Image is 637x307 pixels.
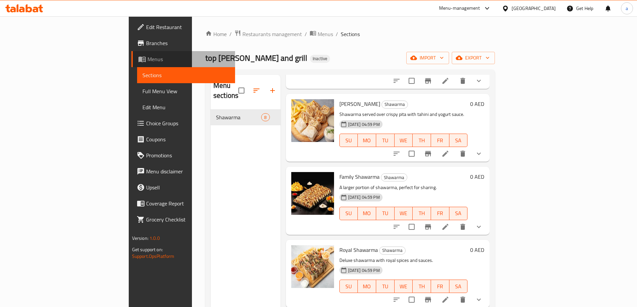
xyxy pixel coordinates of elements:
button: WE [395,207,413,220]
button: TU [376,280,395,293]
a: Branches [131,35,235,51]
button: FR [431,207,449,220]
a: Edit Menu [137,99,235,115]
button: sort-choices [389,146,405,162]
span: Choice Groups [146,119,230,127]
span: Edit Restaurant [146,23,230,31]
button: MO [358,134,376,147]
p: Deluxe shawarma with royal spices and sauces. [339,256,468,265]
span: Edit Menu [142,103,230,111]
p: A larger portion of shawarma, perfect for sharing. [339,183,468,192]
button: import [406,52,449,64]
span: MO [360,282,374,291]
span: import [412,54,444,62]
div: Shawarma [379,247,406,255]
nav: Menu sections [211,107,281,128]
p: Shawarma served over crispy pita with tahini and yogurt sauce. [339,110,468,119]
a: Coverage Report [131,195,235,211]
span: export [457,54,490,62]
span: Shawarma [380,247,405,254]
button: Add section [264,83,281,99]
button: WE [395,134,413,147]
span: Menus [318,30,333,38]
a: Edit menu item [441,77,449,85]
button: MO [358,280,376,293]
a: Menus [310,30,333,38]
span: Grocery Checklist [146,215,230,223]
span: TH [415,282,428,291]
span: MO [360,136,374,145]
button: MO [358,207,376,220]
span: Inactive [310,56,330,61]
button: WE [395,280,413,293]
span: [PERSON_NAME] [339,99,380,109]
span: Select to update [405,147,419,161]
span: SA [452,208,465,218]
button: SU [339,207,358,220]
span: [DATE] 04:59 PM [345,267,383,274]
a: Coupons [131,131,235,147]
span: Branches [146,39,230,47]
button: sort-choices [389,73,405,89]
span: WE [397,208,410,218]
span: Shawarma [381,174,407,181]
span: Restaurants management [242,30,302,38]
span: Sections [341,30,360,38]
span: TH [415,208,428,218]
span: Shawarma [382,101,408,108]
span: SU [342,136,355,145]
button: sort-choices [389,219,405,235]
button: SA [449,134,468,147]
span: TU [379,136,392,145]
a: Full Menu View [137,83,235,99]
button: SA [449,280,468,293]
div: Shawarma [382,101,408,109]
span: Get support on: [132,245,163,254]
a: Edit menu item [441,223,449,231]
span: FR [434,208,447,218]
div: Menu-management [439,4,480,12]
img: Fata Shawarma [291,99,334,142]
span: Royal Shawarma [339,245,378,255]
a: Sections [137,67,235,83]
span: FR [434,136,447,145]
button: show more [471,146,487,162]
span: Coverage Report [146,199,230,207]
a: Edit Restaurant [131,19,235,35]
svg: Show Choices [475,296,483,304]
a: Grocery Checklist [131,211,235,227]
button: SU [339,134,358,147]
a: Upsell [131,179,235,195]
button: SA [449,207,468,220]
span: 1.0.0 [149,234,160,243]
img: Royal Shawarma [291,245,334,288]
span: 8 [261,114,269,121]
h6: 0 AED [470,172,484,181]
img: Family Shawarma [291,172,334,215]
span: Full Menu View [142,87,230,95]
span: Shawarma [216,113,261,121]
span: Family Shawarma [339,172,380,182]
a: Promotions [131,147,235,163]
div: Shawarma [381,173,407,181]
span: TU [379,282,392,291]
button: Branch-specific-item [420,73,436,89]
button: TH [413,207,431,220]
span: Version: [132,234,148,243]
button: Branch-specific-item [420,146,436,162]
div: [GEOGRAPHIC_DATA] [512,5,556,12]
span: SA [452,136,465,145]
span: [DATE] 04:59 PM [345,121,383,128]
h6: 0 AED [470,99,484,109]
div: Inactive [310,55,330,63]
a: Menu disclaimer [131,163,235,179]
span: WE [397,282,410,291]
li: / [305,30,307,38]
span: Select to update [405,74,419,88]
span: a [626,5,628,12]
button: SU [339,280,358,293]
button: TU [376,207,395,220]
button: delete [455,73,471,89]
span: Upsell [146,183,230,191]
span: Select to update [405,293,419,307]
